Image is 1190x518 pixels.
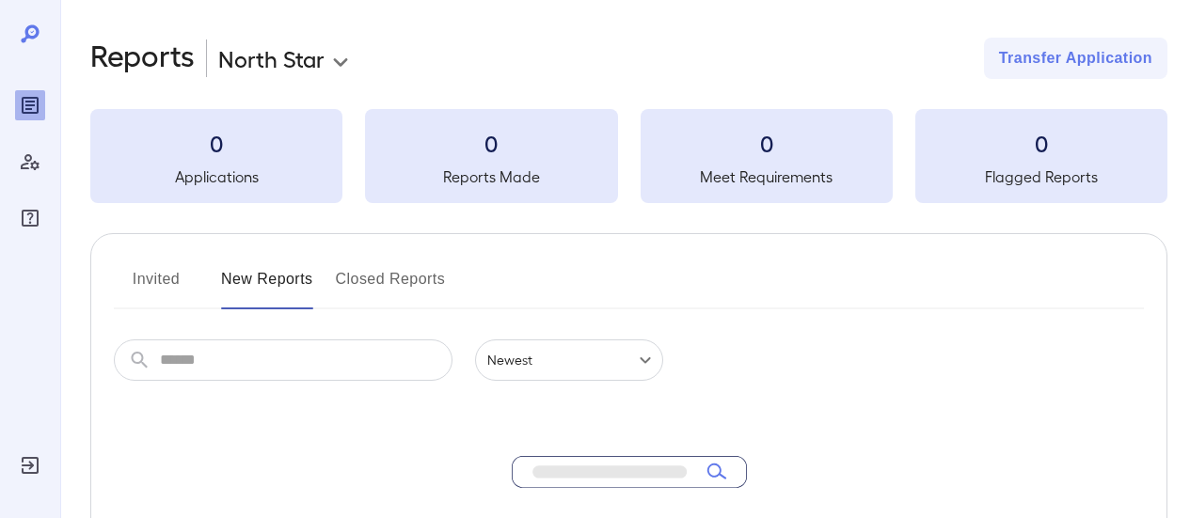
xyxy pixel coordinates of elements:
summary: 0Applications0Reports Made0Meet Requirements0Flagged Reports [90,109,1167,203]
div: Newest [475,339,663,381]
button: Transfer Application [984,38,1167,79]
h5: Applications [90,165,342,188]
h3: 0 [641,128,893,158]
h2: Reports [90,38,195,79]
button: New Reports [221,264,313,309]
h3: 0 [365,128,617,158]
div: Reports [15,90,45,120]
button: Invited [114,264,198,309]
div: Log Out [15,450,45,480]
h3: 0 [915,128,1167,158]
h5: Flagged Reports [915,165,1167,188]
h5: Meet Requirements [641,165,893,188]
div: Manage Users [15,147,45,177]
h5: Reports Made [365,165,617,188]
button: Closed Reports [336,264,446,309]
p: North Star [218,43,325,73]
div: FAQ [15,203,45,233]
h3: 0 [90,128,342,158]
